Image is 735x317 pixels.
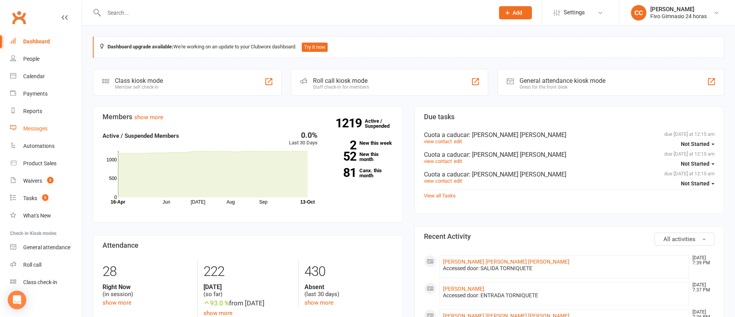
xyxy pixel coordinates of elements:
strong: Absent [304,283,393,291]
div: Calendar [23,73,45,79]
div: (in session) [103,283,191,298]
strong: 2 [329,139,356,151]
div: Accessed door: SALIDA TORNIQUETE [443,265,685,272]
button: Try it now [302,43,328,52]
a: Calendar [10,68,82,85]
div: Cuota a caducar [424,131,714,139]
a: view contact [424,139,452,144]
div: General attendance kiosk mode [520,77,605,84]
a: Roll call [10,256,82,274]
div: Great for the front desk [520,84,605,90]
div: People [23,56,39,62]
span: Not Started [681,180,709,187]
span: Not Started [681,161,709,167]
a: edit [454,178,462,184]
div: Product Sales [23,160,56,166]
button: Add [499,6,532,19]
a: [PERSON_NAME] [PERSON_NAME] [PERSON_NAME] [443,259,569,265]
span: 5 [42,194,48,201]
button: Not Started [681,137,714,151]
button: All activities [655,233,714,246]
div: 0.0% [289,131,318,139]
div: 28 [103,260,191,283]
a: show more [304,299,333,306]
a: View all Tasks [424,193,456,199]
span: : [PERSON_NAME] [PERSON_NAME] [469,131,566,139]
span: Settings [564,4,585,21]
span: 3 [47,177,53,183]
div: Roll call [23,262,41,268]
a: Tasks 5 [10,190,82,207]
h3: Members [103,113,393,121]
a: General attendance kiosk mode [10,239,82,256]
a: show more [103,299,132,306]
div: Open Intercom Messenger [8,291,26,309]
a: Dashboard [10,33,82,50]
div: 430 [304,260,393,283]
h3: Due tasks [424,113,714,121]
strong: Right Now [103,283,191,291]
time: [DATE] 7:39 PM [689,255,714,266]
button: Not Started [681,176,714,190]
div: from [DATE] [203,298,292,308]
div: What's New [23,212,51,219]
span: 93.0 % [203,299,229,307]
div: Waivers [23,178,42,184]
div: [PERSON_NAME] [650,6,707,13]
strong: Dashboard upgrade available: [108,44,173,50]
a: [PERSON_NAME] [443,286,484,292]
div: Fivo Gimnasio 24 horas [650,13,707,20]
div: (last 30 days) [304,283,393,298]
div: Accessed door: ENTRADA TORNIQUETE [443,292,685,299]
a: Messages [10,120,82,137]
div: Automations [23,143,55,149]
span: Add [513,10,522,16]
strong: Active / Suspended Members [103,132,179,139]
a: What's New [10,207,82,224]
input: Search... [102,7,489,18]
div: General attendance [23,244,70,250]
div: Cuota a caducar [424,171,714,178]
div: Cuota a caducar [424,151,714,158]
span: Not Started [681,141,709,147]
strong: 81 [329,167,356,178]
span: : [PERSON_NAME] [PERSON_NAME] [469,171,566,178]
a: Clubworx [9,8,29,27]
a: People [10,50,82,68]
strong: 52 [329,151,356,162]
span: : [PERSON_NAME] [PERSON_NAME] [469,151,566,158]
a: Product Sales [10,155,82,172]
strong: [DATE] [203,283,292,291]
div: Last 30 Days [289,131,318,147]
div: 222 [203,260,292,283]
a: edit [454,139,462,144]
a: show more [134,114,163,121]
a: show more [203,310,232,317]
div: Messages [23,125,48,132]
h3: Recent Activity [424,233,714,240]
div: Roll call kiosk mode [313,77,369,84]
div: Dashboard [23,38,50,45]
a: 52New this month [329,152,393,162]
div: Member self check-in [115,84,163,90]
div: Staff check-in for members [313,84,369,90]
time: [DATE] 7:37 PM [689,283,714,293]
button: Not Started [681,157,714,171]
a: Payments [10,85,82,103]
a: view contact [424,158,452,164]
a: 81Canx. this month [329,168,393,178]
a: Waivers 3 [10,172,82,190]
a: edit [454,158,462,164]
a: Reports [10,103,82,120]
div: We're working on an update to your Clubworx dashboard. [93,36,724,58]
div: Tasks [23,195,37,201]
div: CC [631,5,646,21]
a: Class kiosk mode [10,274,82,291]
div: Class check-in [23,279,57,285]
a: Automations [10,137,82,155]
div: Reports [23,108,42,114]
a: view contact [424,178,452,184]
a: 2New this week [329,141,393,146]
strong: 1219 [335,117,365,129]
div: Payments [23,91,48,97]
